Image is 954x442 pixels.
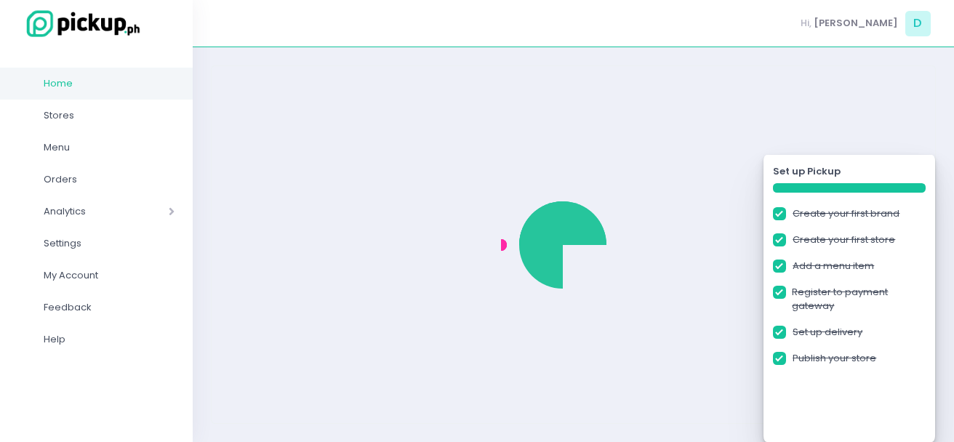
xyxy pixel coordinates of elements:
span: Orders [44,170,175,189]
a: Create your first store [793,233,895,247]
a: Add a menu item [793,259,874,273]
a: Publish your store [793,351,876,366]
a: Register to payment gateway [792,285,925,313]
span: Settings [44,234,175,253]
strong: Set up Pickup [773,164,841,179]
span: Hi, [801,16,811,31]
span: Analytics [44,202,127,221]
span: Stores [44,106,175,125]
span: Help [44,330,175,349]
span: [PERSON_NAME] [814,16,898,31]
img: logo [18,8,142,39]
a: Set up delivery [793,325,862,339]
span: My Account [44,266,175,285]
span: D [905,11,931,36]
a: Create your first brand [793,206,899,221]
span: Feedback [44,298,175,317]
span: Menu [44,138,175,157]
span: Home [44,74,175,93]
